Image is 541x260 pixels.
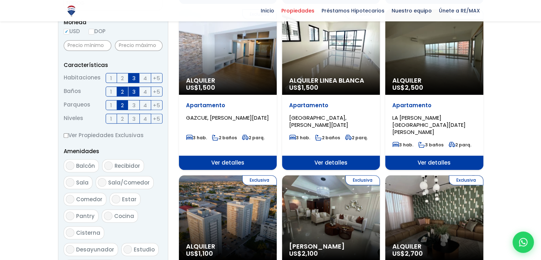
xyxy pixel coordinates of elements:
span: Ver detalles [179,156,277,170]
input: Ver Propiedades Exclusivas [64,133,68,138]
span: 1,100 [198,249,213,258]
span: 3 hab. [289,135,310,141]
span: Nuestro equipo [388,5,435,16]
input: Desayunador [66,245,74,254]
span: 3 [132,114,136,123]
span: 2 [121,114,124,123]
span: US$ [186,83,215,92]
span: Recibidor [115,162,140,170]
span: Exclusiva [449,175,483,185]
span: Propiedades [278,5,318,16]
input: Comedor [66,195,74,203]
span: LA [PERSON_NAME][GEOGRAPHIC_DATA][DATE][PERSON_NAME] [392,114,466,136]
span: 4 [143,114,147,123]
span: Ver detalles [282,156,380,170]
span: [PERSON_NAME] [289,243,373,250]
span: 2 parq. [449,142,471,148]
span: Parqueos [64,100,90,110]
span: Baños [64,87,81,97]
span: Balcón [76,162,95,170]
span: 3 hab. [186,135,207,141]
span: 1,500 [198,83,215,92]
span: Alquiler Linea Blanca [289,77,373,84]
p: Apartamento [392,102,476,109]
span: GAZCUE, [PERSON_NAME][DATE] [186,114,269,121]
input: Pantry [66,212,74,220]
span: 3 [132,87,136,96]
span: 4 [143,74,147,83]
p: Apartamento [186,102,270,109]
span: US$ [392,83,423,92]
input: Balcón [66,161,74,170]
a: Exclusiva Alquiler US$2,500 Apartamento LA [PERSON_NAME][GEOGRAPHIC_DATA][DATE][PERSON_NAME] 3 ha... [385,9,483,170]
span: Cisterna [76,229,100,236]
span: 4 [143,87,147,96]
span: Comedor [76,196,102,203]
span: +5 [153,87,160,96]
span: 1 [110,87,112,96]
p: Apartamento [289,102,373,109]
span: 2 baños [212,135,237,141]
span: 2,100 [302,249,318,258]
input: Cocina [104,212,112,220]
span: 2 parq. [242,135,265,141]
span: +5 [153,114,160,123]
span: 2 [121,74,124,83]
span: 1 [110,114,112,123]
a: Exclusiva Alquiler Linea Blanca US$1,500 Apartamento [GEOGRAPHIC_DATA], [PERSON_NAME][DATE] 3 hab... [282,9,380,170]
span: 1 [110,74,112,83]
input: Precio máximo [115,40,163,51]
span: Ver detalles [385,156,483,170]
input: Recibidor [104,161,113,170]
span: 3 [132,101,136,110]
span: 3 baños [418,142,444,148]
span: 2 [121,87,124,96]
input: Cisterna [66,228,74,237]
span: +5 [153,101,160,110]
span: US$ [289,249,318,258]
input: Sala/Comedor [98,178,106,187]
span: 2,500 [405,83,423,92]
label: DOP [89,27,106,36]
span: Préstamos Hipotecarios [318,5,388,16]
span: [GEOGRAPHIC_DATA], [PERSON_NAME][DATE] [289,114,348,129]
span: Niveles [64,114,83,124]
span: Alquiler [186,243,270,250]
span: 1 [110,101,112,110]
span: 2 [121,101,124,110]
label: USD [64,27,80,36]
input: Estudio [123,245,132,254]
span: Exclusiva [345,175,380,185]
span: Habitaciones [64,73,101,83]
span: Sala/Comedor [108,179,150,186]
span: 4 [143,101,147,110]
span: US$ [186,249,213,258]
input: Precio mínimo [64,40,111,51]
span: 3 hab. [392,142,413,148]
span: Estudio [134,246,155,253]
img: Logo de REMAX [65,5,78,17]
p: Amenidades [64,147,163,156]
input: Estar [112,195,120,203]
span: +5 [153,74,160,83]
a: Exclusiva Alquiler US$1,500 Apartamento GAZCUE, [PERSON_NAME][DATE] 3 hab. 2 baños 2 parq. Ver de... [179,9,277,170]
span: Cocina [114,212,134,220]
span: 2 baños [315,135,340,141]
span: 3 [132,74,136,83]
span: US$ [289,83,318,92]
p: Características [64,61,163,69]
span: US$ [392,249,423,258]
span: Alquiler [186,77,270,84]
span: Alquiler [392,243,476,250]
span: Exclusiva [242,175,277,185]
input: USD [64,29,69,35]
input: DOP [89,29,94,35]
span: Sala [76,179,89,186]
span: Alquiler [392,77,476,84]
span: Únete a RE/MAX [435,5,483,16]
span: 1,500 [302,83,318,92]
span: Inicio [257,5,278,16]
span: Moneda [64,18,163,27]
input: Sala [66,178,74,187]
span: 2,700 [405,249,423,258]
